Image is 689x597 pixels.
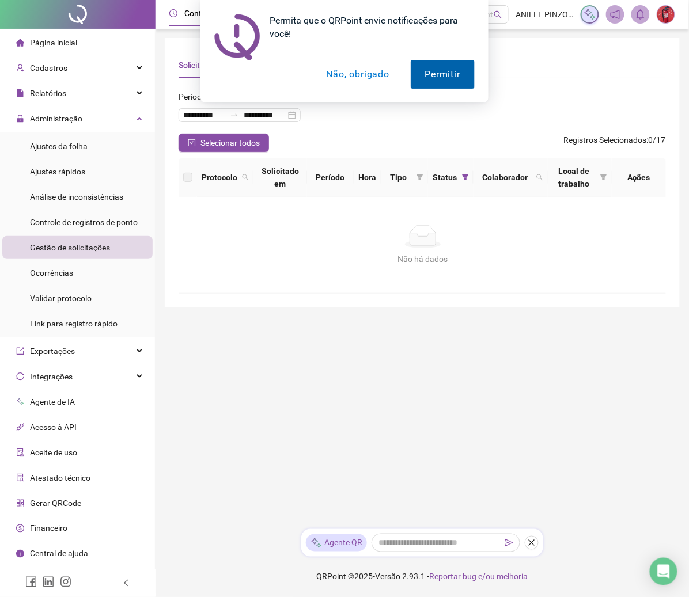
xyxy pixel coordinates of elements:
[16,499,24,507] span: qrcode
[16,524,24,533] span: dollar
[16,347,24,355] span: export
[230,111,239,120] span: swap-right
[16,423,24,431] span: api
[240,169,251,186] span: search
[307,158,354,197] th: Período
[505,539,513,547] span: send
[30,524,67,533] span: Financeiro
[460,169,471,186] span: filter
[192,253,653,265] div: Não há dados
[462,174,469,181] span: filter
[202,171,237,184] span: Protocolo
[552,165,595,190] span: Local de trabalho
[260,14,475,40] div: Permita que o QRPoint envie notificações para você!
[30,243,110,252] span: Gestão de solicitações
[564,135,647,145] span: Registros Selecionados
[433,171,458,184] span: Status
[312,60,404,89] button: Não, obrigado
[306,534,367,552] div: Agente QR
[30,114,82,123] span: Administração
[16,550,24,558] span: info-circle
[214,14,260,60] img: notification icon
[253,158,307,197] th: Solicitado em
[411,60,475,89] button: Permitir
[16,115,24,123] span: lock
[30,268,73,277] span: Ocorrências
[16,474,24,482] span: solution
[598,162,609,192] span: filter
[386,171,412,184] span: Tipo
[417,174,423,181] span: filter
[30,142,88,151] span: Ajustes da folha
[156,557,689,597] footer: QRPoint © 2025 - 2.93.1 -
[534,169,546,186] span: search
[230,111,239,120] span: to
[179,134,269,152] button: Selecionar todos
[43,576,54,588] span: linkedin
[650,558,677,585] div: Open Intercom Messenger
[30,549,88,558] span: Central de ajuda
[16,448,24,457] span: audit
[30,499,81,508] span: Gerar QRCode
[200,136,260,149] span: Selecionar todos
[16,372,24,381] span: sync
[30,192,123,201] span: Análise de inconsistências
[600,174,607,181] span: filter
[30,167,85,176] span: Ajustes rápidos
[414,169,426,186] span: filter
[30,448,77,457] span: Aceite de uso
[376,572,401,581] span: Versão
[188,139,196,147] span: check-square
[30,347,75,356] span: Exportações
[616,171,662,184] div: Ações
[30,372,73,381] span: Integrações
[354,158,381,197] th: Hora
[122,579,130,587] span: left
[30,473,90,482] span: Atestado técnico
[430,572,528,581] span: Reportar bug e/ou melhoria
[30,397,75,406] span: Agente de IA
[311,537,322,549] img: sparkle-icon.fc2bf0ac1784a2077858766a79e2daf3.svg
[60,576,71,588] span: instagram
[564,134,666,152] span: : 0 / 17
[25,576,37,588] span: facebook
[536,174,543,181] span: search
[30,423,77,432] span: Acesso à API
[242,174,249,181] span: search
[478,171,532,184] span: Colaborador
[30,218,138,227] span: Controle de registros de ponto
[30,319,118,328] span: Link para registro rápido
[30,294,92,303] span: Validar protocolo
[528,539,536,547] span: close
